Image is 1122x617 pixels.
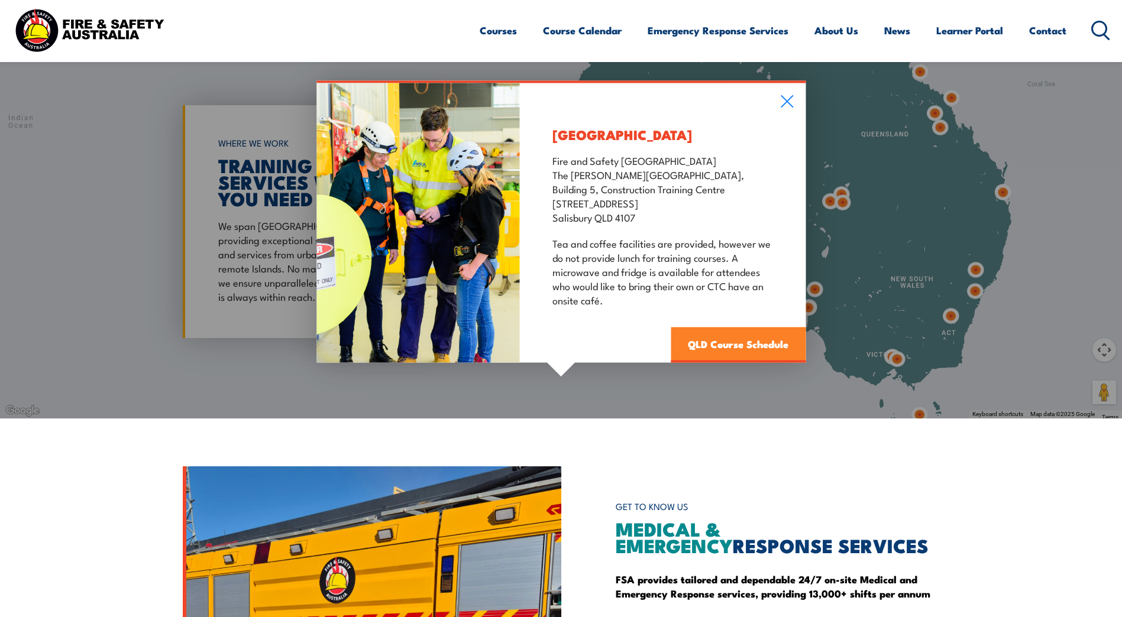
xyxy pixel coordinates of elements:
[936,15,1003,46] a: Learner Portal
[648,15,788,46] a: Emergency Response Services
[543,15,622,46] a: Course Calendar
[616,514,733,560] span: MEDICAL & EMERGENCY
[316,83,520,362] img: Confined space entry training showing a trainer and two learners with a gas test monitor
[671,327,806,362] a: QLD Course Schedule
[552,235,773,306] p: Tea and coffee facilities are provided, however we do not provide lunch for training courses. A m...
[480,15,517,46] a: Courses
[552,152,773,223] p: Fire and Safety [GEOGRAPHIC_DATA] The [PERSON_NAME][GEOGRAPHIC_DATA], Building 5, Construction Tr...
[552,127,773,141] h3: [GEOGRAPHIC_DATA]
[884,15,910,46] a: News
[616,571,930,601] strong: FSA provides tailored and dependable 24/7 on-site Medical and Emergency Response services, provid...
[616,520,940,553] h2: RESPONSE SERVICES
[616,496,940,518] h6: GET TO KNOW US
[1029,15,1066,46] a: Contact
[814,15,858,46] a: About Us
